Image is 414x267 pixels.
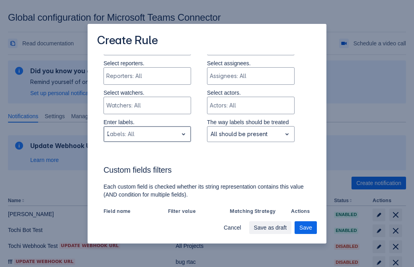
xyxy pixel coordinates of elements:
[97,33,158,49] h3: Create Rule
[88,55,326,216] div: Scrollable content
[207,59,295,67] p: Select assignees.
[227,207,288,217] th: Matching Strategy
[179,129,188,139] span: open
[254,221,287,234] span: Save as draft
[103,165,310,178] h3: Custom fields filters
[165,207,227,217] th: Filter value
[103,183,310,199] p: Each custom field is checked whether its string representation contains this value (AND condition...
[295,221,317,234] button: Save
[249,221,292,234] button: Save as draft
[207,118,295,126] p: The way labels should be treated
[103,59,191,67] p: Select reporters.
[288,207,310,217] th: Actions
[224,221,241,234] span: Cancel
[207,89,295,97] p: Select actors.
[219,221,246,234] button: Cancel
[299,221,312,234] span: Save
[103,207,165,217] th: Field name
[282,129,292,139] span: open
[103,89,191,97] p: Select watchers.
[103,118,191,126] p: Enter labels.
